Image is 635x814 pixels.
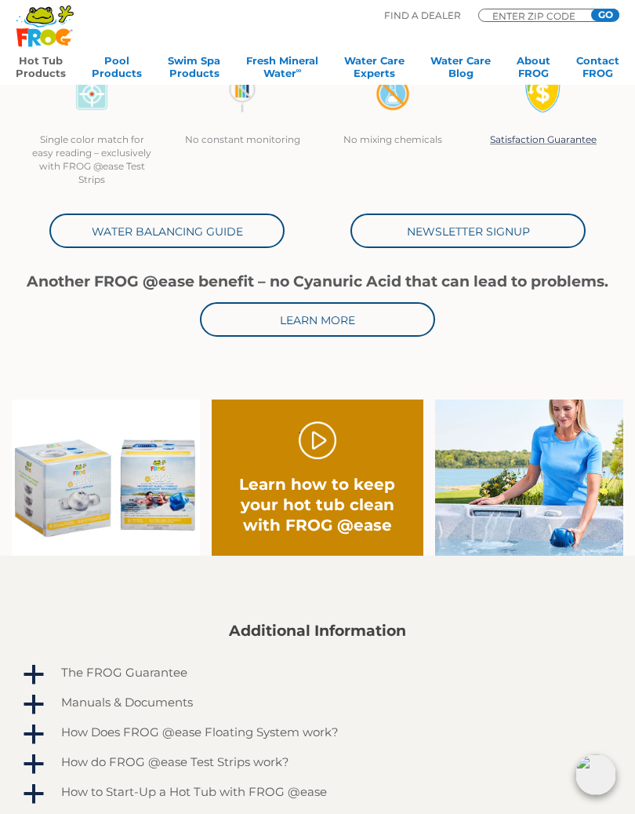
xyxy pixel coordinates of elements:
[20,721,615,746] a: a How Does FROG @ease Floating System work?
[350,214,586,248] a: Newsletter Signup
[168,54,220,86] a: Swim SpaProducts
[384,9,461,23] p: Find A Dealer
[517,54,550,86] a: AboutFROG
[183,133,302,146] p: No constant monitoring
[491,12,585,20] input: Zip Code Form
[223,75,261,113] img: No Constant Monitoring — FROG® Self-Regulating Water Care
[16,54,66,86] a: Hot TubProducts
[20,781,615,806] a: a How to Start-Up a Hot Tub with FROG @ease
[435,400,623,556] img: fpo-flippin-frog-2
[16,273,619,290] h1: Another FROG @ease benefit – no Cyanuric Acid that can lead to problems.
[524,75,562,113] img: Money-Back & Satisfaction Guarantee — FROG® Promise of Quality
[20,662,615,687] a: a The FROG Guarantee
[296,66,302,75] sup: ∞
[299,422,336,459] a: Play Video
[22,693,45,717] span: a
[20,692,615,717] a: a Manuals & Documents
[20,751,615,776] a: a How do FROG @ease Test Strips work?
[61,725,339,739] h4: How Does FROG @ease Floating System work?
[61,666,187,679] h4: The FROG Guarantee
[49,214,285,248] a: Water Balancing Guide
[490,133,597,145] a: Satisfaction Guarantee
[576,54,619,86] a: ContactFROG
[12,400,200,556] img: Ease Packaging
[374,75,412,113] img: No Mixing Chemicals — FROG® Pre-Filled, Easy Water Care
[591,9,619,21] input: GO
[73,75,111,113] img: Single Color Match — Easy Reading with FROG® @ease® Test Strips
[575,754,616,795] img: openIcon
[344,54,405,86] a: Water CareExperts
[22,783,45,806] span: a
[22,753,45,776] span: a
[61,755,289,768] h4: How do FROG @ease Test Strips work?
[233,474,402,535] h2: Learn how to keep your hot tub clean with FROG @ease
[246,54,318,86] a: Fresh MineralWater∞
[32,133,151,186] p: Single color match for easy reading – exclusively with FROG @ease Test Strips
[22,663,45,687] span: a
[61,785,327,798] h4: How to Start-Up a Hot Tub with FROG @ease
[430,54,491,86] a: Water CareBlog
[61,695,193,709] h4: Manuals & Documents
[200,302,435,337] a: Learn More
[92,54,142,86] a: PoolProducts
[20,622,615,640] h2: Additional Information
[333,133,452,146] p: No mixing chemicals
[22,723,45,746] span: a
